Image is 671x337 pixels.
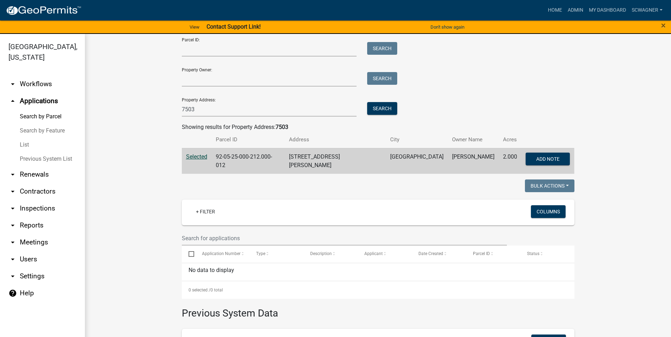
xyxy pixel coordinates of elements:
[525,179,574,192] button: Bulk Actions
[310,251,332,256] span: Description
[386,148,448,174] td: [GEOGRAPHIC_DATA]
[249,246,303,262] datatable-header-cell: Type
[8,204,17,213] i: arrow_drop_down
[499,148,521,174] td: 2.000
[8,187,17,196] i: arrow_drop_down
[367,102,397,115] button: Search
[285,148,386,174] td: [STREET_ADDRESS][PERSON_NAME]
[182,299,574,321] h3: Previous System Data
[358,246,412,262] datatable-header-cell: Applicant
[182,281,574,299] div: 0 total
[8,272,17,280] i: arrow_drop_down
[412,246,466,262] datatable-header-cell: Date Created
[418,251,443,256] span: Date Created
[8,170,17,179] i: arrow_drop_down
[182,231,507,246] input: Search for applications
[207,23,261,30] strong: Contact Support Link!
[428,21,467,33] button: Don't show again
[364,251,383,256] span: Applicant
[303,246,358,262] datatable-header-cell: Description
[195,246,249,262] datatable-header-cell: Application Number
[8,80,17,88] i: arrow_drop_down
[527,251,539,256] span: Status
[8,255,17,264] i: arrow_drop_down
[448,148,499,174] td: [PERSON_NAME]
[629,4,665,17] a: scwagner
[182,263,574,281] div: No data to display
[661,20,666,30] span: ×
[466,246,520,262] datatable-header-cell: Parcel ID
[276,124,288,130] strong: 7503
[545,4,565,17] a: Home
[367,72,397,85] button: Search
[499,131,521,148] th: Acres
[182,123,574,131] div: Showing results for Property Address:
[285,131,386,148] th: Address
[182,246,195,262] datatable-header-cell: Select
[8,238,17,247] i: arrow_drop_down
[586,4,629,17] a: My Dashboard
[8,97,17,105] i: arrow_drop_up
[661,21,666,30] button: Close
[212,131,285,148] th: Parcel ID
[212,148,285,174] td: 92-05-25-000-212.000-012
[526,153,570,165] button: Add Note
[531,205,566,218] button: Columns
[386,131,448,148] th: City
[256,251,265,256] span: Type
[536,156,560,161] span: Add Note
[8,289,17,297] i: help
[187,21,202,33] a: View
[202,251,241,256] span: Application Number
[473,251,490,256] span: Parcel ID
[520,246,574,262] datatable-header-cell: Status
[367,42,397,55] button: Search
[189,288,210,292] span: 0 selected /
[565,4,586,17] a: Admin
[190,205,221,218] a: + Filter
[448,131,499,148] th: Owner Name
[186,153,207,160] a: Selected
[8,221,17,230] i: arrow_drop_down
